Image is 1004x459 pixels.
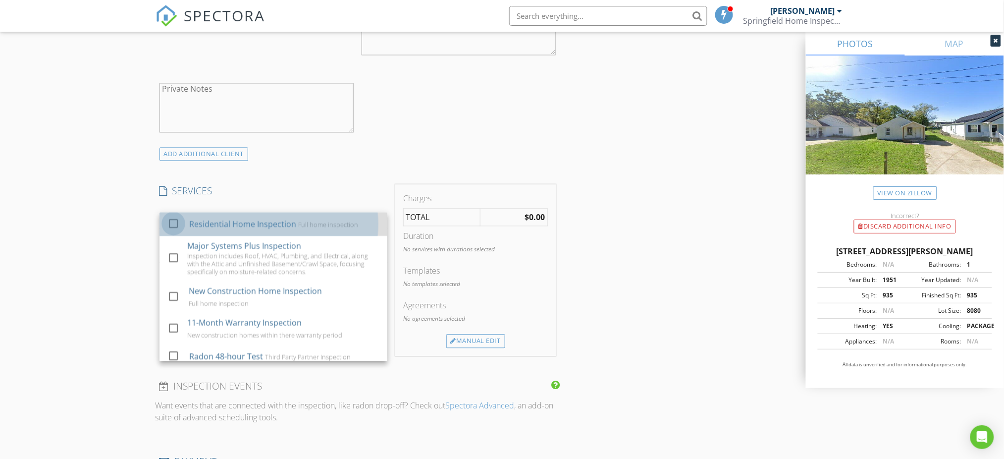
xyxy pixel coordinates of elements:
[877,291,905,300] div: 935
[156,5,177,27] img: The Best Home Inspection Software - Spectora
[771,6,835,16] div: [PERSON_NAME]
[967,337,978,345] span: N/A
[961,260,989,269] div: 1
[905,306,961,315] div: Lot Size:
[806,56,1004,198] img: streetview
[806,32,905,56] a: PHOTOS
[187,240,301,252] div: Major Systems Plus Inspection
[264,353,350,361] div: Third Party Partner Inspection
[156,400,560,424] p: Want events that are connected with the inspection, like radon drop-off? Check out , an add-on su...
[189,351,263,363] div: Radon 48-hour Test
[403,315,548,324] p: No agreements selected
[188,300,248,308] div: Full home inspection
[821,322,877,331] div: Heating:
[446,335,505,348] div: Manual Edit
[403,265,548,277] div: Templates
[403,230,548,242] div: Duration
[961,291,989,300] div: 935
[403,245,548,254] p: No services with durations selected
[403,193,548,205] div: Charges
[877,322,905,331] div: YES
[821,337,877,346] div: Appliances:
[159,185,387,198] h4: SERVICES
[743,16,843,26] div: Springfield Home Inspections LLC
[189,219,296,230] div: Residential Home Inspection
[525,212,545,223] strong: $0.00
[961,322,989,331] div: PACKAGE
[821,291,877,300] div: Sq Ft:
[821,306,877,315] div: Floors:
[806,212,1004,220] div: Incorrect?
[967,276,978,284] span: N/A
[403,300,548,312] div: Agreements
[187,317,302,329] div: 11-Month Warranty Inspection
[187,252,379,276] div: Inspection includes Roof, HVAC, Plumbing, and Electrical, along with the Attic and Unfinished Bas...
[298,221,358,229] div: Full home inspection
[905,276,961,285] div: Year Updated:
[156,13,265,34] a: SPECTORA
[883,260,894,269] span: N/A
[873,186,937,200] a: View on Zillow
[818,361,992,368] p: All data is unverified and for informational purposes only.
[446,401,515,411] a: Spectora Advanced
[403,280,548,289] p: No templates selected
[509,6,707,26] input: Search everything...
[821,260,877,269] div: Bedrooms:
[905,337,961,346] div: Rooms:
[188,286,321,297] div: New Construction Home Inspection
[821,276,877,285] div: Year Built:
[877,276,905,285] div: 1951
[970,425,994,449] div: Open Intercom Messenger
[403,209,480,227] td: TOTAL
[818,245,992,257] div: [STREET_ADDRESS][PERSON_NAME]
[883,337,894,345] span: N/A
[854,220,956,233] div: Discard Additional info
[159,148,249,161] div: ADD ADDITIONAL client
[905,291,961,300] div: Finished Sq Ft:
[159,380,556,393] h4: INSPECTION EVENTS
[905,260,961,269] div: Bathrooms:
[184,5,265,26] span: SPECTORA
[905,322,961,331] div: Cooling:
[883,306,894,315] span: N/A
[961,306,989,315] div: 8080
[905,32,1004,56] a: MAP
[187,332,342,340] div: New construction homes within there warranty period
